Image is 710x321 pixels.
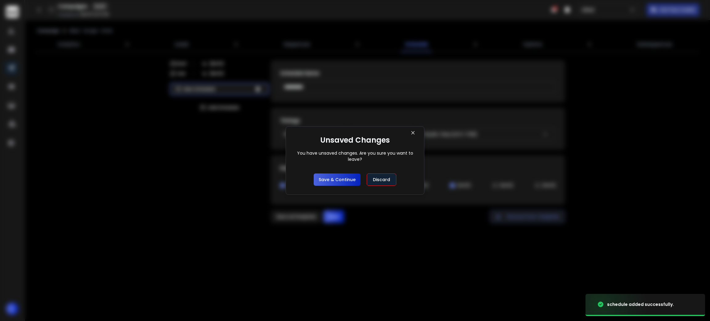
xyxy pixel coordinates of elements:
[367,173,396,186] button: Discard
[295,150,415,162] div: You have unsaved changes. Are you sure you want to leave?
[320,135,390,145] h1: Unsaved Changes
[314,173,361,186] button: Save & Continue
[607,301,674,307] div: schedule added successfully.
